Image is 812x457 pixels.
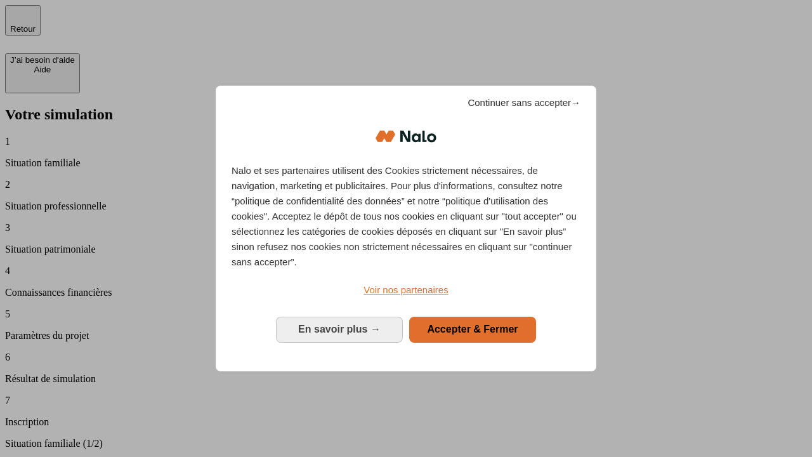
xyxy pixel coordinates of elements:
img: Logo [376,117,436,156]
button: En savoir plus: Configurer vos consentements [276,317,403,342]
span: Continuer sans accepter→ [468,95,580,110]
span: Voir nos partenaires [363,284,448,295]
div: Bienvenue chez Nalo Gestion du consentement [216,86,596,371]
a: Voir nos partenaires [232,282,580,298]
button: Accepter & Fermer: Accepter notre traitement des données et fermer [409,317,536,342]
span: En savoir plus → [298,324,381,334]
p: Nalo et ses partenaires utilisent des Cookies strictement nécessaires, de navigation, marketing e... [232,163,580,270]
span: Accepter & Fermer [427,324,518,334]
